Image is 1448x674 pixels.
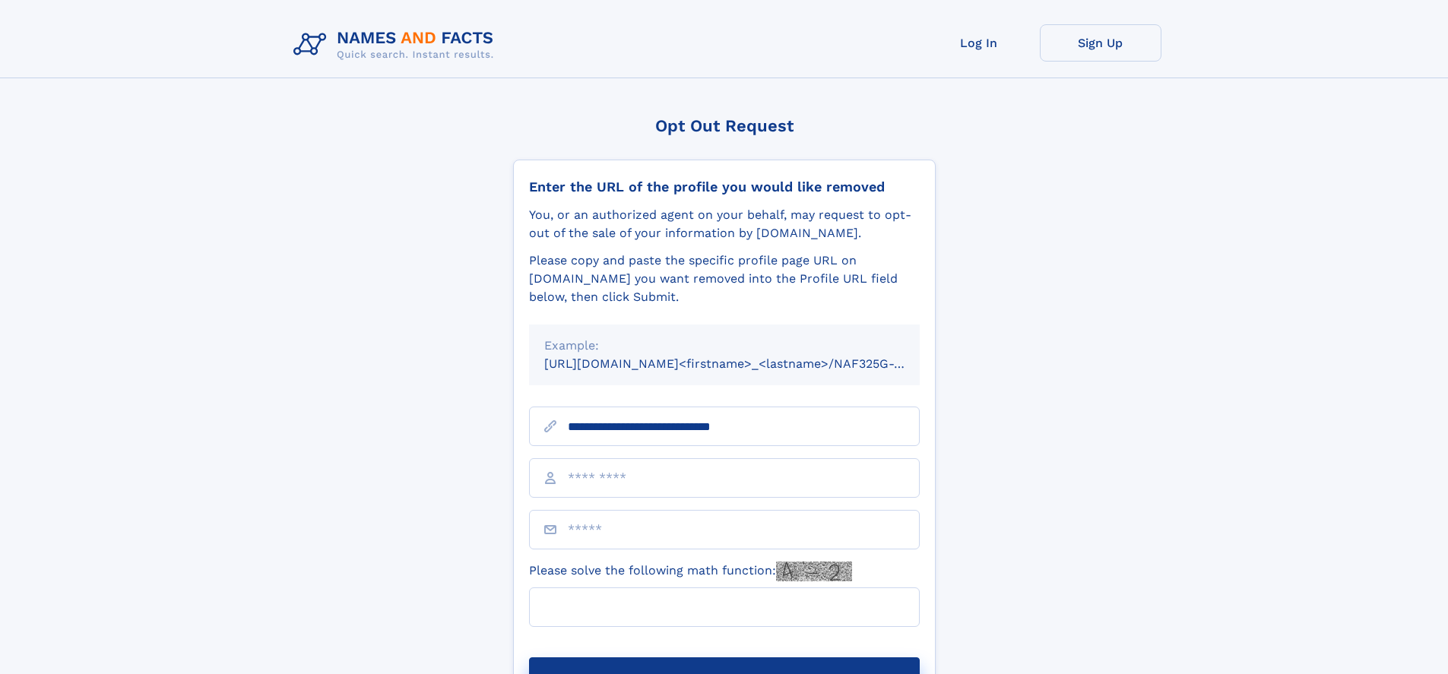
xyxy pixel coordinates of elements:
div: Opt Out Request [513,116,936,135]
small: [URL][DOMAIN_NAME]<firstname>_<lastname>/NAF325G-xxxxxxxx [544,356,949,371]
label: Please solve the following math function: [529,562,852,581]
a: Log In [918,24,1040,62]
a: Sign Up [1040,24,1161,62]
div: Enter the URL of the profile you would like removed [529,179,920,195]
img: Logo Names and Facts [287,24,506,65]
div: Example: [544,337,905,355]
div: Please copy and paste the specific profile page URL on [DOMAIN_NAME] you want removed into the Pr... [529,252,920,306]
div: You, or an authorized agent on your behalf, may request to opt-out of the sale of your informatio... [529,206,920,242]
